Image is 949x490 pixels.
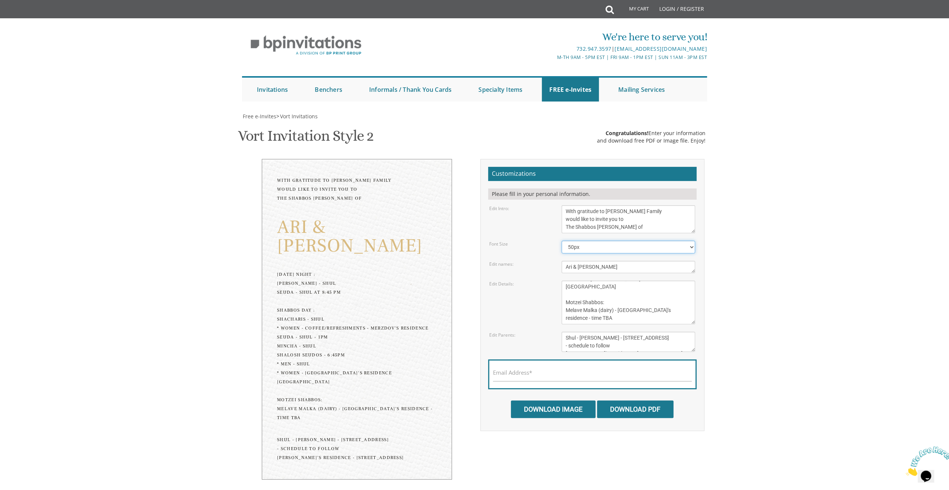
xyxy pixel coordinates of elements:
[606,129,648,137] span: Congratulations!
[597,137,706,144] div: and download free PDF or Image file. Enjoy!
[279,113,318,120] a: Vort Invitations
[277,218,437,255] div: Ari & [PERSON_NAME]
[489,241,508,247] label: Font Size
[562,205,695,233] textarea: With gratitude to Hashem We would like to invite you to The vort of our children
[511,400,596,418] input: Download Image
[362,78,459,102] a: Informals / Thank You Cards
[243,113,276,120] span: Free e-Invites
[307,78,350,102] a: Benchers
[276,113,318,120] span: >
[613,1,654,19] a: My Cart
[562,261,695,273] textarea: [PERSON_NAME] & [PERSON_NAME]
[489,332,515,338] label: Edit Parents:
[3,3,49,32] img: Chat attention grabber
[489,261,513,267] label: Edit names:
[493,369,532,377] label: Email Address*
[242,30,370,61] img: BP Invitation Loft
[903,443,949,479] iframe: chat widget
[597,129,706,137] div: Enter your information
[277,270,437,422] div: [DATE] Night : [PERSON_NAME] - shul seuda - shul at 8:45 PM Shabbos Day : Shacharis - Shul * Wome...
[576,45,611,52] a: 732.947.3597
[597,400,673,418] input: Download PDF
[488,167,697,181] h2: Customizations
[280,113,318,120] span: Vort Invitations
[397,29,707,44] div: We're here to serve you!
[249,78,295,102] a: Invitations
[277,176,437,203] div: With gratitude to [PERSON_NAME] Family would like to invite you to The Shabbos [PERSON_NAME] of
[562,332,695,352] textarea: [PERSON_NAME] and [PERSON_NAME] [PERSON_NAME] and [PERSON_NAME]
[489,281,514,287] label: Edit Details:
[615,45,707,52] a: [EMAIL_ADDRESS][DOMAIN_NAME]
[277,436,437,462] div: Shul - [PERSON_NAME] - [STREET_ADDRESS] - schedule to follow [PERSON_NAME]'s Residence - [STREET_...
[397,53,707,61] div: M-Th 9am - 5pm EST | Fri 9am - 1pm EST | Sun 11am - 3pm EST
[242,113,276,120] a: Free e-Invites
[488,188,697,200] div: Please fill in your personal information.
[542,78,599,102] a: FREE e-Invites
[611,78,672,102] a: Mailing Services
[238,128,374,150] h1: Vort Invitation Style 2
[562,281,695,324] textarea: [DATE] Seven-thirty PM [PERSON_NAME][GEOGRAPHIC_DATA][PERSON_NAME] [STREET_ADDRESS][US_STATE]
[471,78,530,102] a: Specialty Items
[397,44,707,53] div: |
[489,205,509,212] label: Edit Intro:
